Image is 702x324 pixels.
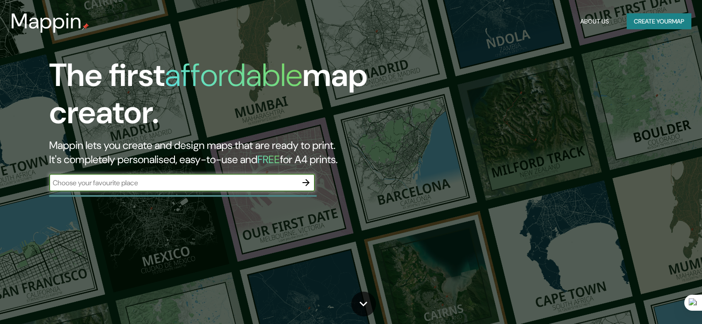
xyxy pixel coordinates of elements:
[49,138,400,167] h2: Mappin lets you create and design maps that are ready to print. It's completely personalised, eas...
[627,13,691,30] button: Create yourmap
[257,152,280,166] h5: FREE
[165,55,303,96] h1: affordable
[82,23,89,30] img: mappin-pin
[49,178,297,188] input: Choose your favourite place
[49,57,400,138] h1: The first map creator.
[11,9,82,34] h3: Mappin
[577,13,613,30] button: About Us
